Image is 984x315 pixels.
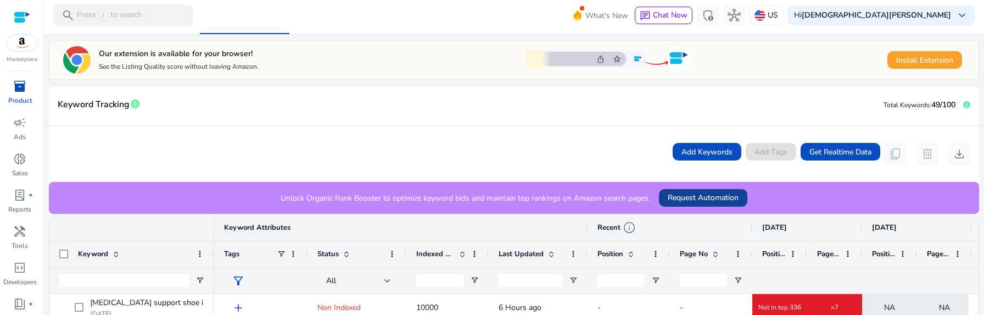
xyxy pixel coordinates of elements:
[651,276,660,285] button: Open Filter Menu
[232,274,245,288] span: filter_alt
[224,249,239,259] span: Tags
[416,302,438,313] span: 10000
[13,189,26,202] span: lab_profile
[768,5,778,25] p: US
[762,249,785,259] span: Position
[801,143,880,161] button: Get Realtime Data
[794,12,951,19] p: Hi
[13,261,26,274] span: code_blocks
[29,193,33,197] span: fiber_manual_record
[754,10,765,21] img: us.svg
[29,302,33,306] span: fiber_manual_record
[99,49,259,59] h5: Our extension is available for your browser!
[62,9,75,22] span: search
[90,295,221,311] span: [MEDICAL_DATA] support shoe insert
[130,98,141,109] span: info
[817,249,840,259] span: Page No
[597,302,601,313] span: -
[884,101,931,109] span: Total Keywords:
[762,223,787,233] span: [DATE]
[831,303,838,312] span: >7
[63,46,91,74] img: chrome-logo.svg
[326,275,336,286] span: All
[659,189,747,207] button: Request Automation
[8,205,31,214] p: Reports
[99,62,259,71] p: See the Listing Quality score without leaving Amazon.
[680,274,727,287] input: Page No Filter Input
[195,276,204,285] button: Open Filter Menu
[673,143,741,161] button: Add Keywords
[802,10,951,20] b: [DEMOGRAPHIC_DATA][PERSON_NAME]
[499,274,562,287] input: Last Updated Filter Input
[12,168,28,178] p: Sales
[668,192,739,203] span: Request Automation
[723,4,745,26] button: hub
[653,10,687,20] span: Chat Now
[317,249,339,259] span: Status
[416,274,463,287] input: Indexed Products Filter Input
[597,221,636,234] div: Recent
[7,56,37,64] p: Marketplace
[872,249,895,259] span: Position
[14,132,26,142] p: Ads
[13,152,26,165] span: donut_small
[13,116,26,129] span: campaign
[8,96,32,106] p: Product
[281,192,650,204] p: Unlock Organic Rank Booster to optimize keyword bids and maintain top rankings on Amazon search p...
[635,7,692,24] button: chatChat Now
[232,301,245,314] span: add
[13,80,26,93] span: inventory_2
[585,6,628,25] span: What's New
[224,223,290,233] span: Keyword Attributes
[809,146,871,158] span: Get Realtime Data
[12,241,28,251] p: Tools
[953,147,966,161] span: download
[680,302,683,313] span: -
[13,297,26,311] span: book_4
[701,9,714,22] span: admin_panel_settings
[931,100,955,110] span: 49/100
[317,302,361,313] span: Non Indexed
[59,274,189,287] input: Keyword Filter Input
[681,146,733,158] span: Add Keywords
[955,9,969,22] span: keyboard_arrow_down
[927,249,950,259] span: Page No
[623,221,636,234] span: info
[896,54,953,66] span: Install Extension
[78,249,108,259] span: Keyword
[3,277,37,287] p: Developers
[887,51,962,69] button: Install Extension
[680,249,708,259] span: Page No
[499,249,544,259] span: Last Updated
[640,10,651,21] span: chat
[872,223,897,233] span: [DATE]
[597,274,645,287] input: Position Filter Input
[697,4,719,26] button: admin_panel_settings
[416,249,455,259] span: Indexed Products
[734,276,742,285] button: Open Filter Menu
[569,276,578,285] button: Open Filter Menu
[58,95,130,114] span: Keyword Tracking
[499,302,541,313] span: 6 Hours ago
[758,303,801,312] span: Not in top 336
[77,9,142,21] p: Press to search
[728,9,741,22] span: hub
[13,225,26,238] span: handyman
[7,35,37,51] img: amazon.svg
[470,276,479,285] button: Open Filter Menu
[948,143,970,165] button: download
[98,9,108,21] span: /
[597,249,623,259] span: Position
